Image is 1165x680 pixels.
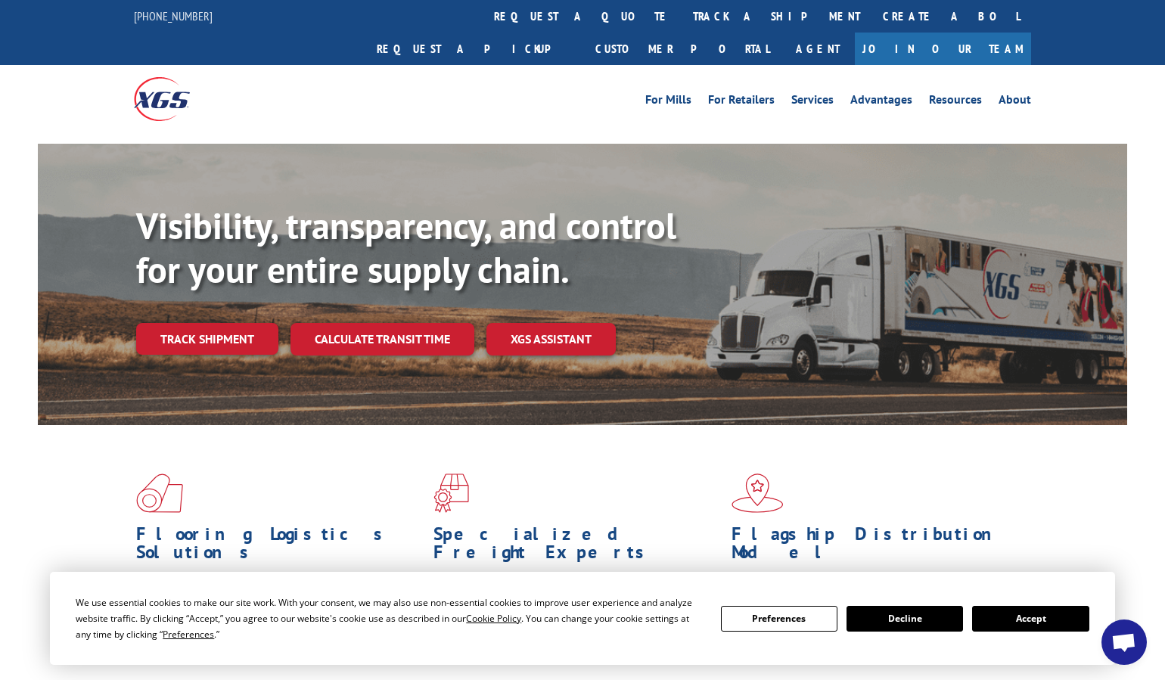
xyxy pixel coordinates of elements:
div: Cookie Consent Prompt [50,572,1115,665]
a: Track shipment [136,323,278,355]
span: Our agile distribution network gives you nationwide inventory management on demand. [732,569,1010,604]
a: Calculate transit time [290,323,474,356]
span: Preferences [163,628,214,641]
a: XGS ASSISTANT [486,323,616,356]
b: Visibility, transparency, and control for your entire supply chain. [136,202,676,293]
span: Cookie Policy [466,612,521,625]
button: Preferences [721,606,837,632]
a: Join Our Team [855,33,1031,65]
div: We use essential cookies to make our site work. With your consent, we may also use non-essential ... [76,595,702,642]
h1: Flagship Distribution Model [732,525,1017,569]
img: xgs-icon-focused-on-flooring-red [433,474,469,513]
h1: Specialized Freight Experts [433,525,719,569]
a: For Retailers [708,94,775,110]
img: xgs-icon-flagship-distribution-model-red [732,474,784,513]
a: [PHONE_NUMBER] [134,8,213,23]
a: Customer Portal [584,33,781,65]
p: From 123 overlength loads to delicate cargo, our experienced staff knows the best way to move you... [433,569,719,636]
a: About [999,94,1031,110]
a: Open chat [1101,619,1147,665]
a: Agent [781,33,855,65]
a: Advantages [850,94,912,110]
a: For Mills [645,94,691,110]
button: Decline [847,606,963,632]
button: Accept [972,606,1089,632]
a: Services [791,94,834,110]
a: Resources [929,94,982,110]
img: xgs-icon-total-supply-chain-intelligence-red [136,474,183,513]
h1: Flooring Logistics Solutions [136,525,422,569]
a: Request a pickup [365,33,584,65]
span: As an industry carrier of choice, XGS has brought innovation and dedication to flooring logistics... [136,569,421,623]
